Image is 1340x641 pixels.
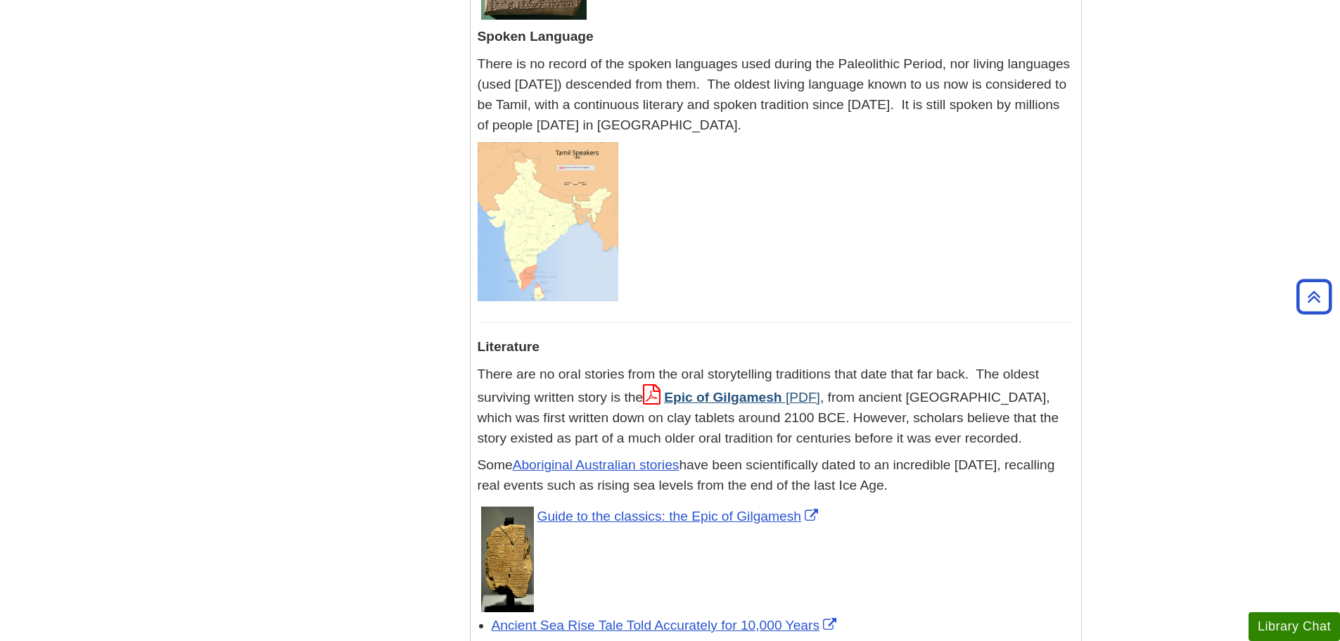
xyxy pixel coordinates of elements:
b: Epic of Gilgamesh [664,390,781,405]
img: Tamil Language Speakers [478,142,618,301]
button: Library Chat [1249,612,1340,641]
a: Epic of Gilgamesh [643,390,820,405]
img: Tablet of the Epic of Gilgamesh [481,507,534,612]
p: Some have been scientifically dated to an incredible [DATE], recalling real events such as rising... [478,455,1074,496]
strong: Literature [478,339,540,354]
p: There is no record of the spoken languages used during the Paleolithic Period, nor living languag... [478,54,1074,135]
a: Link opens in new window [537,509,822,523]
p: There are no oral stories from the oral storytelling traditions that date that far back. The olde... [478,364,1074,448]
strong: Spoken Language [478,29,594,44]
a: Link opens in new window [492,618,840,633]
a: Aboriginal Australian stories [513,457,679,472]
a: Back to Top [1291,287,1336,306]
